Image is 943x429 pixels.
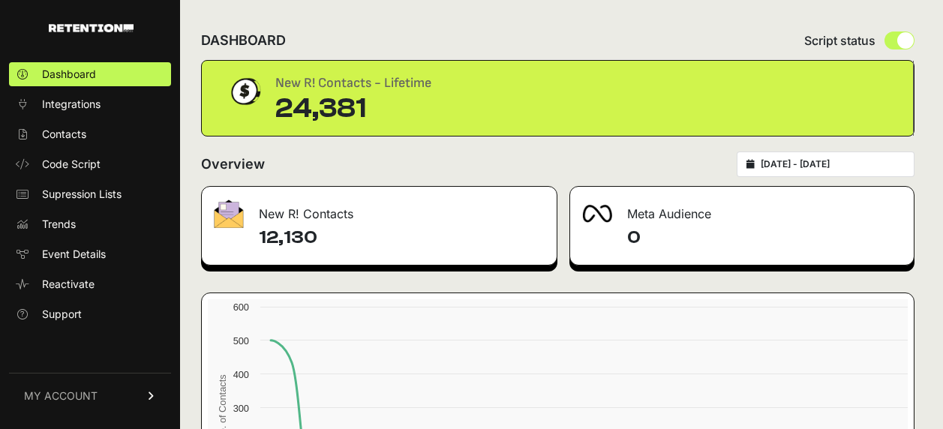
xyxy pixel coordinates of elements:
span: Supression Lists [42,187,122,202]
span: Dashboard [42,67,96,82]
a: Supression Lists [9,182,171,206]
h2: Overview [201,154,265,175]
a: Reactivate [9,272,171,296]
a: Event Details [9,242,171,266]
h4: 0 [627,226,902,250]
text: 500 [233,335,249,346]
a: Code Script [9,152,171,176]
img: fa-envelope-19ae18322b30453b285274b1b8af3d052b27d846a4fbe8435d1a52b978f639a2.png [214,199,244,228]
span: MY ACCOUNT [24,388,98,403]
a: MY ACCOUNT [9,373,171,418]
span: Trends [42,217,76,232]
h4: 12,130 [259,226,545,250]
a: Support [9,302,171,326]
img: dollar-coin-05c43ed7efb7bc0c12610022525b4bbbb207c7efeef5aecc26f025e68dcafac9.png [226,73,263,110]
span: Event Details [42,247,106,262]
div: Meta Audience [570,187,914,232]
span: Integrations [42,97,101,112]
div: New R! Contacts [202,187,557,232]
div: 24,381 [275,94,431,124]
text: 400 [233,369,249,380]
span: Code Script [42,157,101,172]
a: Dashboard [9,62,171,86]
span: Contacts [42,127,86,142]
a: Trends [9,212,171,236]
span: Script status [804,31,875,49]
img: fa-meta-2f981b61bb99beabf952f7030308934f19ce035c18b003e963880cc3fabeebb7.png [582,205,612,223]
a: Integrations [9,92,171,116]
a: Contacts [9,122,171,146]
span: Support [42,307,82,322]
text: 300 [233,403,249,414]
div: New R! Contacts - Lifetime [275,73,431,94]
img: Retention.com [49,24,134,32]
h2: DASHBOARD [201,30,286,51]
text: 600 [233,301,249,313]
span: Reactivate [42,277,95,292]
